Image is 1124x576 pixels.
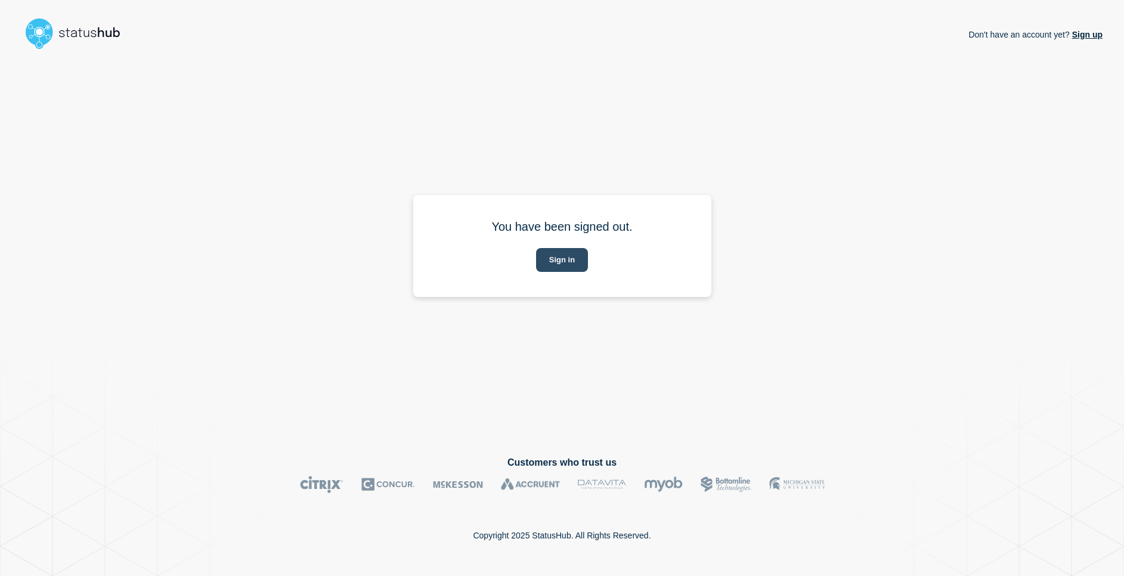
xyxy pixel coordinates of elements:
img: McKesson logo [433,476,483,493]
h2: Customers who trust us [21,457,1103,468]
img: Concur logo [361,476,415,493]
button: Sign in [536,248,588,272]
img: myob logo [644,476,683,493]
img: StatusHub logo [21,14,135,52]
img: MSU logo [769,476,825,493]
img: Bottomline logo [701,476,751,493]
img: DataVita logo [578,476,626,493]
h1: You have been signed out. [435,220,690,234]
img: Citrix logo [300,476,343,493]
img: Accruent logo [501,476,560,493]
p: Copyright 2025 StatusHub. All Rights Reserved. [473,531,651,540]
a: Sign up [1070,30,1103,39]
p: Don't have an account yet? [968,20,1103,49]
